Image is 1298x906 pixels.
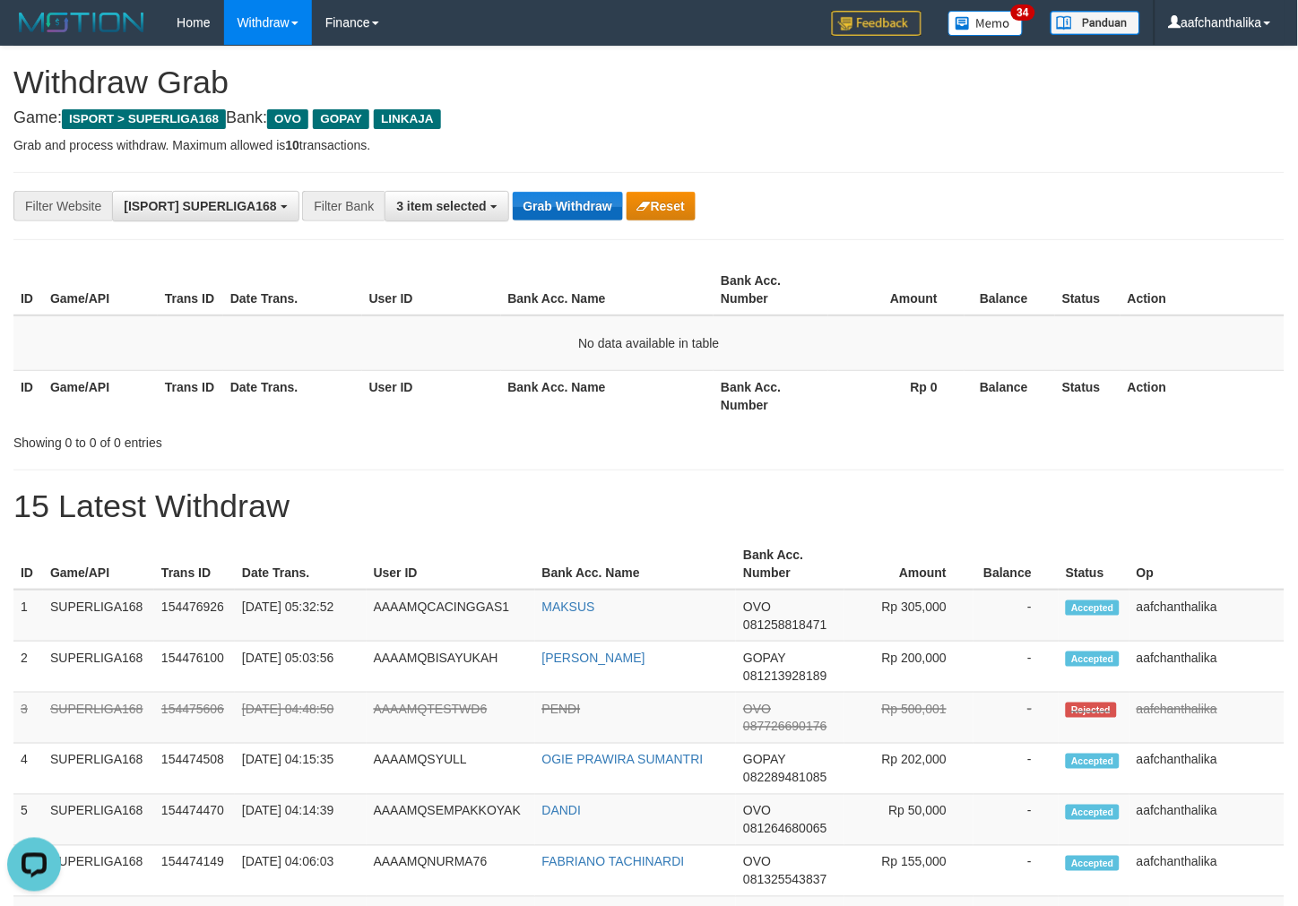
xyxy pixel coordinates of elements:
[743,753,785,767] span: GOPAY
[367,539,535,590] th: User ID
[743,720,826,734] span: Copy 087726690176 to clipboard
[542,651,645,665] a: [PERSON_NAME]
[367,846,535,897] td: AAAAMQNURMA76
[743,822,826,836] span: Copy 081264680065 to clipboard
[743,669,826,683] span: Copy 081213928189 to clipboard
[743,617,826,632] span: Copy 081258818471 to clipboard
[13,795,43,846] td: 5
[965,264,1055,315] th: Balance
[154,795,235,846] td: 154474470
[235,744,367,795] td: [DATE] 04:15:35
[13,590,43,642] td: 1
[542,702,581,716] a: PENDI
[1129,693,1285,744] td: aafchanthalika
[13,642,43,693] td: 2
[743,804,771,818] span: OVO
[1129,642,1285,693] td: aafchanthalika
[367,590,535,642] td: AAAAMQCACINGGAS1
[844,846,973,897] td: Rp 155,000
[112,191,299,221] button: [ISPORT] SUPERLIGA168
[535,539,737,590] th: Bank Acc. Name
[743,873,826,887] span: Copy 081325543837 to clipboard
[832,11,922,36] img: Feedback.jpg
[1129,539,1285,590] th: Op
[43,642,154,693] td: SUPERLIGA168
[367,744,535,795] td: AAAAMQSYULL
[736,539,844,590] th: Bank Acc. Number
[43,539,154,590] th: Game/API
[43,370,158,421] th: Game/API
[235,642,367,693] td: [DATE] 05:03:56
[235,590,367,642] td: [DATE] 05:32:52
[235,846,367,897] td: [DATE] 04:06:03
[154,693,235,744] td: 154475606
[542,753,704,767] a: OGIE PRAWIRA SUMANTRI
[13,9,150,36] img: MOTION_logo.png
[154,590,235,642] td: 154476926
[158,370,223,421] th: Trans ID
[844,590,973,642] td: Rp 305,000
[1059,539,1129,590] th: Status
[1066,600,1120,616] span: Accepted
[1011,4,1035,21] span: 34
[973,590,1059,642] td: -
[1066,856,1120,871] span: Accepted
[7,7,61,61] button: Open LiveChat chat widget
[844,693,973,744] td: Rp 500,001
[1129,795,1285,846] td: aafchanthalika
[1121,264,1285,315] th: Action
[542,600,595,614] a: MAKSUS
[714,370,828,421] th: Bank Acc. Number
[844,642,973,693] td: Rp 200,000
[743,771,826,785] span: Copy 082289481085 to clipboard
[396,199,486,213] span: 3 item selected
[62,109,226,129] span: ISPORT > SUPERLIGA168
[1129,590,1285,642] td: aafchanthalika
[1066,703,1116,718] span: Rejected
[1121,370,1285,421] th: Action
[13,191,112,221] div: Filter Website
[235,693,367,744] td: [DATE] 04:48:50
[973,846,1059,897] td: -
[43,795,154,846] td: SUPERLIGA168
[965,370,1055,421] th: Balance
[1066,754,1120,769] span: Accepted
[367,693,535,744] td: AAAAMQTESTWD6
[235,539,367,590] th: Date Trans.
[844,539,973,590] th: Amount
[501,264,714,315] th: Bank Acc. Name
[13,427,527,452] div: Showing 0 to 0 of 0 entries
[501,370,714,421] th: Bank Acc. Name
[13,488,1285,524] h1: 15 Latest Withdraw
[154,642,235,693] td: 154476100
[367,642,535,693] td: AAAAMQBISAYUKAH
[154,539,235,590] th: Trans ID
[13,744,43,795] td: 4
[844,744,973,795] td: Rp 202,000
[223,370,362,421] th: Date Trans.
[973,539,1059,590] th: Balance
[743,600,771,614] span: OVO
[154,744,235,795] td: 154474508
[43,744,154,795] td: SUPERLIGA168
[714,264,828,315] th: Bank Acc. Number
[948,11,1024,36] img: Button%20Memo.svg
[13,109,1285,127] h4: Game: Bank:
[13,315,1285,371] td: No data available in table
[124,199,276,213] span: [ISPORT] SUPERLIGA168
[13,264,43,315] th: ID
[43,846,154,897] td: SUPERLIGA168
[302,191,385,221] div: Filter Bank
[542,855,685,869] a: FABRIANO TACHINARDI
[973,744,1059,795] td: -
[235,795,367,846] td: [DATE] 04:14:39
[828,264,965,315] th: Amount
[844,795,973,846] td: Rp 50,000
[267,109,308,129] span: OVO
[43,264,158,315] th: Game/API
[743,855,771,869] span: OVO
[1055,370,1121,421] th: Status
[43,693,154,744] td: SUPERLIGA168
[13,693,43,744] td: 3
[362,370,501,421] th: User ID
